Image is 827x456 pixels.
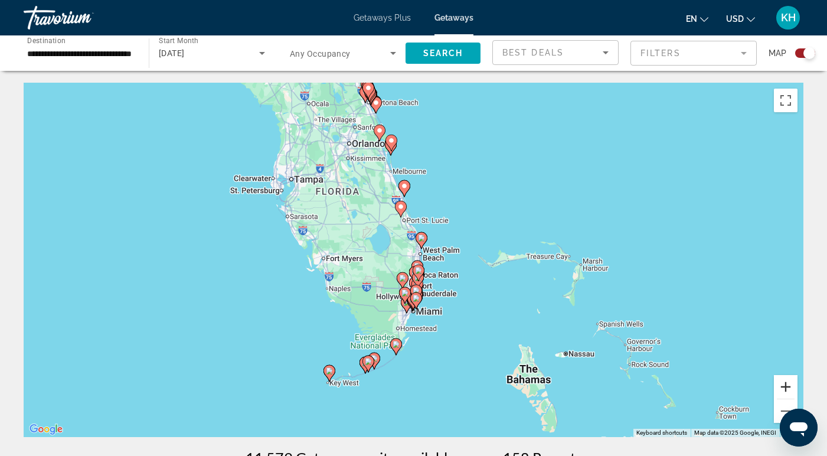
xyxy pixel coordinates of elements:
[406,43,480,64] button: Search
[726,10,755,27] button: Change currency
[781,12,796,24] span: KH
[502,45,609,60] mat-select: Sort by
[434,13,473,22] a: Getaways
[774,89,797,112] button: Toggle fullscreen view
[24,2,142,33] a: Travorium
[502,48,564,57] span: Best Deals
[694,429,776,436] span: Map data ©2025 Google, INEGI
[27,36,66,44] span: Destination
[774,375,797,399] button: Zoom in
[686,10,708,27] button: Change language
[630,40,757,66] button: Filter
[27,422,66,437] a: Open this area in Google Maps (opens a new window)
[780,409,818,447] iframe: Button to launch messaging window
[423,48,463,58] span: Search
[726,14,744,24] span: USD
[159,37,198,45] span: Start Month
[774,399,797,423] button: Zoom out
[27,422,66,437] img: Google
[636,429,687,437] button: Keyboard shortcuts
[290,49,351,58] span: Any Occupancy
[769,45,786,61] span: Map
[686,14,697,24] span: en
[354,13,411,22] a: Getaways Plus
[159,48,185,58] span: [DATE]
[773,5,803,30] button: User Menu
